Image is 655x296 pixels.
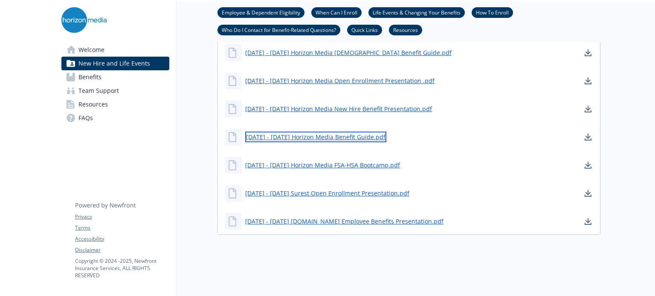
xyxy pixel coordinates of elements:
a: [DATE] - [DATE] Horizon Media FSA-HSA Bootcamp.pdf [245,161,400,170]
span: Team Support [78,84,119,98]
a: Privacy [75,213,169,221]
a: [DATE] - [DATE] Horizon Media Benefit Guide.pdf [245,132,386,142]
a: Who Do I Contact for Benefit-Related Questions? [217,26,340,34]
a: New Hire and Life Events [61,57,169,70]
a: Benefits [61,70,169,84]
a: download document [583,76,593,86]
a: Life Events & Changing Your Benefits [368,8,465,16]
a: When Can I Enroll [311,8,362,16]
a: download document [583,132,593,142]
a: Employee & Dependent Eligibility [217,8,304,16]
p: Copyright © 2024 - 2025 , Newfront Insurance Services, ALL RIGHTS RESERVED [75,257,169,279]
a: download document [583,188,593,198]
a: Accessibility [75,235,169,243]
a: [DATE] - [DATE] Horizon Media Open Enrollment Presentation .pdf [245,76,435,85]
a: [DATE] - [DATE] [DOMAIN_NAME] Employee Benefits Presentation.pdf [245,217,443,226]
span: FAQs [78,111,93,125]
a: Resources [61,98,169,111]
a: Terms [75,224,169,232]
a: Resources [389,26,422,34]
span: Welcome [78,43,104,57]
span: New Hire and Life Events [78,57,150,70]
a: [DATE] - [DATE] Horizon Media [DEMOGRAPHIC_DATA] Benefit Guide.pdf [245,48,452,57]
a: download document [583,160,593,170]
span: Resources [78,98,108,111]
a: FAQs [61,111,169,125]
span: Benefits [78,70,101,84]
a: Quick Links [347,26,382,34]
a: Welcome [61,43,169,57]
a: [DATE] - [DATE] Surest Open Enrollment Presentation.pdf [245,189,409,198]
a: download document [583,216,593,227]
a: How To Enroll [472,8,513,16]
a: [DATE] - [DATE] Horizon Media New Hire Benefit Presentation.pdf [245,104,432,113]
a: Team Support [61,84,169,98]
a: download document [583,104,593,114]
a: download document [583,48,593,58]
a: Disclaimer [75,246,169,254]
